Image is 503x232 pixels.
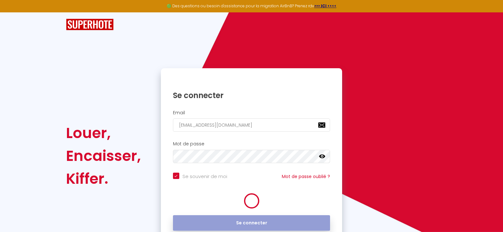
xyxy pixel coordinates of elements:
[66,122,141,144] div: Louer,
[173,141,330,147] h2: Mot de passe
[173,215,330,231] button: Se connecter
[66,19,114,30] img: SuperHote logo
[66,167,141,190] div: Kiffer.
[173,90,330,100] h1: Se connecter
[282,173,330,180] a: Mot de passe oublié ?
[173,110,330,116] h2: Email
[66,144,141,167] div: Encaisser,
[173,118,330,132] input: Ton Email
[314,3,336,9] a: >>> ICI <<<<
